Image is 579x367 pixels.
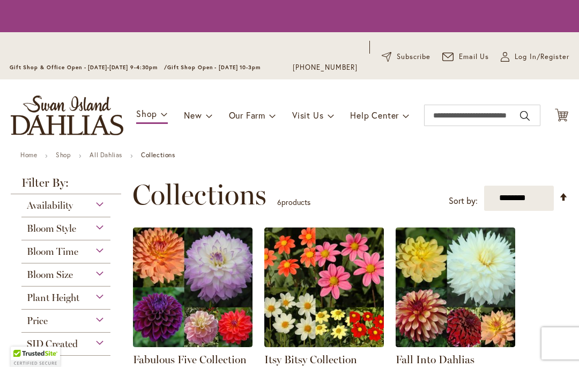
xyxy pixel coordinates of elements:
iframe: Launch Accessibility Center [8,329,38,359]
img: Fabulous Five Collection [133,227,253,347]
span: Collections [132,179,266,211]
a: Itsy Bitsy Collection [264,339,384,349]
span: Help Center [350,109,399,121]
span: Bloom Size [27,269,73,281]
span: Bloom Style [27,223,76,234]
a: All Dahlias [90,151,122,159]
span: Email Us [459,52,489,62]
img: Itsy Bitsy Collection [264,227,384,347]
label: Sort by: [449,191,478,211]
span: Gift Shop Open - [DATE] 10-3pm [167,64,261,71]
span: Visit Us [292,109,323,121]
a: store logo [11,96,123,135]
strong: Collections [141,151,175,159]
span: New [184,109,202,121]
a: Shop [56,151,71,159]
a: Subscribe [382,52,430,62]
a: Fall Into Dahlias Collection [396,339,515,349]
img: Fall Into Dahlias Collection [396,227,515,347]
a: Email Us [442,52,489,62]
span: Plant Height [27,292,79,304]
strong: Filter By: [11,177,121,194]
button: Search [520,107,530,124]
a: Fabulous Five Collection [133,353,247,366]
a: Log In/Register [501,52,569,62]
span: Bloom Time [27,246,78,258]
a: Home [20,151,37,159]
span: Availability [27,200,73,211]
span: SID Created [27,338,78,350]
span: Log In/Register [515,52,569,62]
span: Subscribe [397,52,430,62]
span: Shop [136,108,157,119]
a: [PHONE_NUMBER] [293,62,358,73]
p: products [277,194,310,211]
span: Gift Shop & Office Open - [DATE]-[DATE] 9-4:30pm / [10,64,167,71]
span: Price [27,315,48,327]
span: Our Farm [229,109,265,121]
span: 6 [277,197,281,207]
a: Itsy Bitsy Collection [264,353,357,366]
a: Fabulous Five Collection [133,339,253,349]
